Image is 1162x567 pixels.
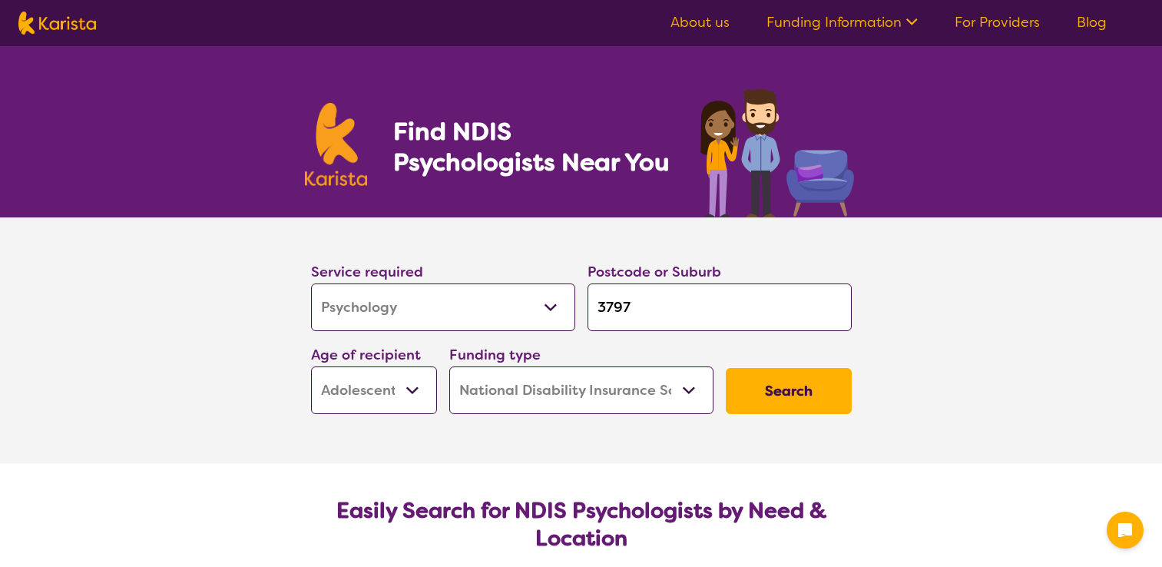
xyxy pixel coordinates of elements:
a: About us [670,13,730,31]
a: For Providers [955,13,1040,31]
button: Search [726,368,852,414]
img: psychology [695,83,858,217]
label: Funding type [449,346,541,364]
a: Funding Information [766,13,918,31]
h2: Easily Search for NDIS Psychologists by Need & Location [323,497,839,552]
label: Service required [311,263,423,281]
label: Postcode or Suburb [588,263,721,281]
h1: Find NDIS Psychologists Near You [393,116,677,177]
label: Age of recipient [311,346,421,364]
input: Type [588,283,852,331]
a: Blog [1077,13,1107,31]
img: Karista logo [18,12,96,35]
img: Karista logo [305,103,368,186]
